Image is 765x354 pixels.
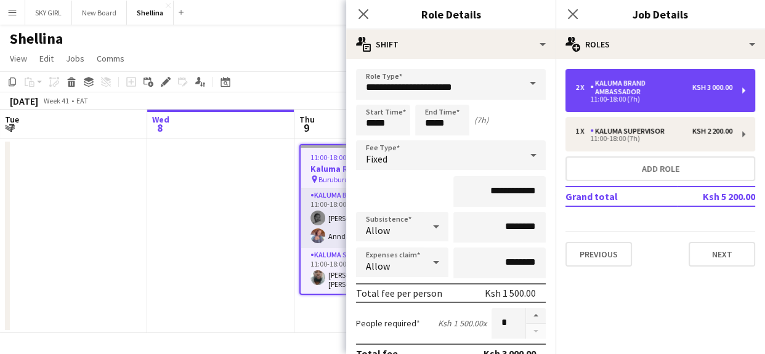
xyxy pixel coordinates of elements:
[366,224,390,236] span: Allow
[61,50,89,66] a: Jobs
[5,50,32,66] a: View
[356,318,420,329] label: People required
[565,242,632,267] button: Previous
[310,153,360,162] span: 11:00-18:00 (7h)
[299,144,437,295] app-job-card: 11:00-18:00 (7h)3/3Kaluma Road Show Buruburu2 RolesKaluma Brand Ambassador2/211:00-18:00 (7h)[PER...
[438,318,487,329] div: Ksh 1 500.00 x
[10,30,63,48] h1: Shellina
[39,53,54,64] span: Edit
[366,153,387,165] span: Fixed
[41,96,71,105] span: Week 41
[301,163,436,174] h3: Kaluma Road Show
[72,1,127,25] button: New Board
[318,175,349,184] span: Buruburu
[575,127,590,135] div: 1 x
[25,1,72,25] button: SKY GIRL
[366,260,390,272] span: Allow
[152,114,169,125] span: Wed
[346,30,556,59] div: Shift
[346,6,556,22] h3: Role Details
[575,135,732,142] div: 11:00-18:00 (7h)
[92,50,129,66] a: Comms
[150,121,169,135] span: 8
[66,53,84,64] span: Jobs
[689,242,755,267] button: Next
[485,287,536,299] div: Ksh 1 500.00
[301,188,436,248] app-card-role: Kaluma Brand Ambassador2/211:00-18:00 (7h)[PERSON_NAME]Anndaisy Juma
[474,115,488,126] div: (7h)
[692,83,732,92] div: Ksh 3 000.00
[565,156,755,181] button: Add role
[127,1,174,25] button: Shellina
[356,287,442,299] div: Total fee per person
[5,114,19,125] span: Tue
[301,248,436,294] app-card-role: Kaluma Supervisor1/111:00-18:00 (7h)[PERSON_NAME] [PERSON_NAME]
[76,96,88,105] div: EAT
[297,121,315,135] span: 9
[678,187,755,206] td: Ksh 5 200.00
[590,79,692,96] div: Kaluma Brand Ambassador
[3,121,19,135] span: 7
[565,187,678,206] td: Grand total
[575,83,590,92] div: 2 x
[299,114,315,125] span: Thu
[556,6,765,22] h3: Job Details
[526,308,546,324] button: Increase
[10,53,27,64] span: View
[692,127,732,135] div: Ksh 2 200.00
[10,95,38,107] div: [DATE]
[590,127,670,135] div: Kaluma Supervisor
[34,50,59,66] a: Edit
[97,53,124,64] span: Comms
[575,96,732,102] div: 11:00-18:00 (7h)
[556,30,765,59] div: Roles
